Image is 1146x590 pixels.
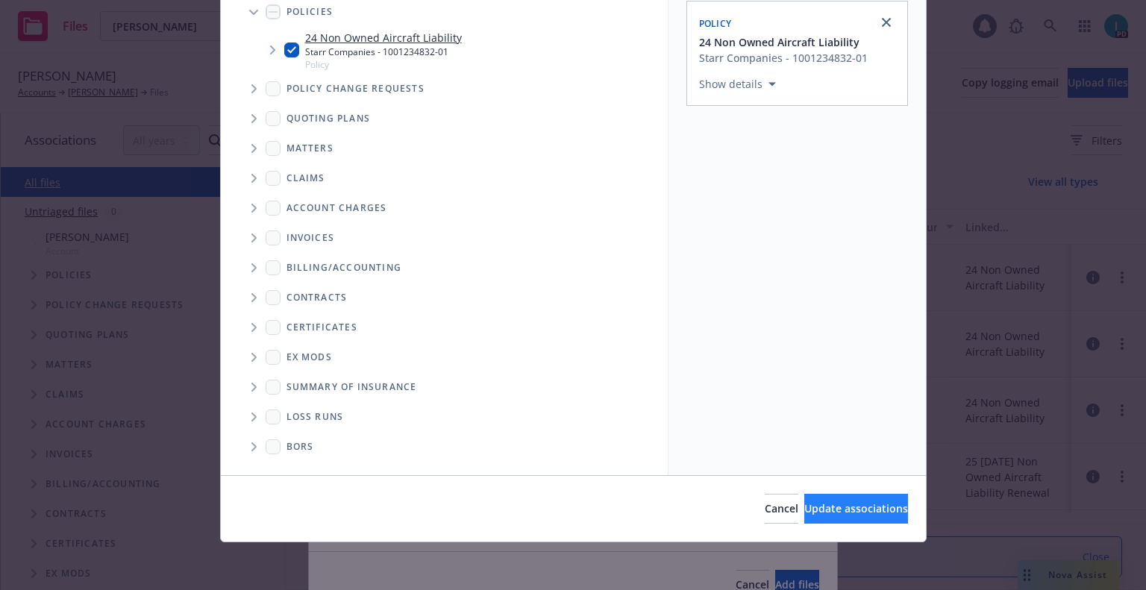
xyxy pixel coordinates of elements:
span: Policies [286,7,334,16]
span: Cancel [765,501,798,515]
span: Update associations [804,501,908,515]
span: Summary of insurance [286,383,417,392]
a: close [877,13,895,31]
span: Policy change requests [286,84,425,93]
span: BORs [286,442,314,451]
span: Policy [305,58,462,71]
span: Policy [699,17,732,30]
button: Cancel [765,494,798,524]
div: Folder Tree Example [221,253,668,462]
span: Invoices [286,233,335,242]
span: Ex Mods [286,353,332,362]
div: Starr Companies - 1001234832-01 [305,45,462,58]
span: Account charges [286,204,387,213]
span: Matters [286,144,334,153]
span: Quoting plans [286,114,371,123]
div: Starr Companies - 1001234832-01 [699,50,868,66]
span: Loss Runs [286,412,344,421]
span: Claims [286,174,325,183]
span: Certificates [286,323,357,332]
button: 24 Non Owned Aircraft Liability [699,34,868,50]
span: 24 Non Owned Aircraft Liability [699,34,859,50]
button: Update associations [804,494,908,524]
span: Billing/Accounting [286,263,402,272]
a: 24 Non Owned Aircraft Liability [305,30,462,45]
span: Contracts [286,293,348,302]
button: Show details [693,75,782,93]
